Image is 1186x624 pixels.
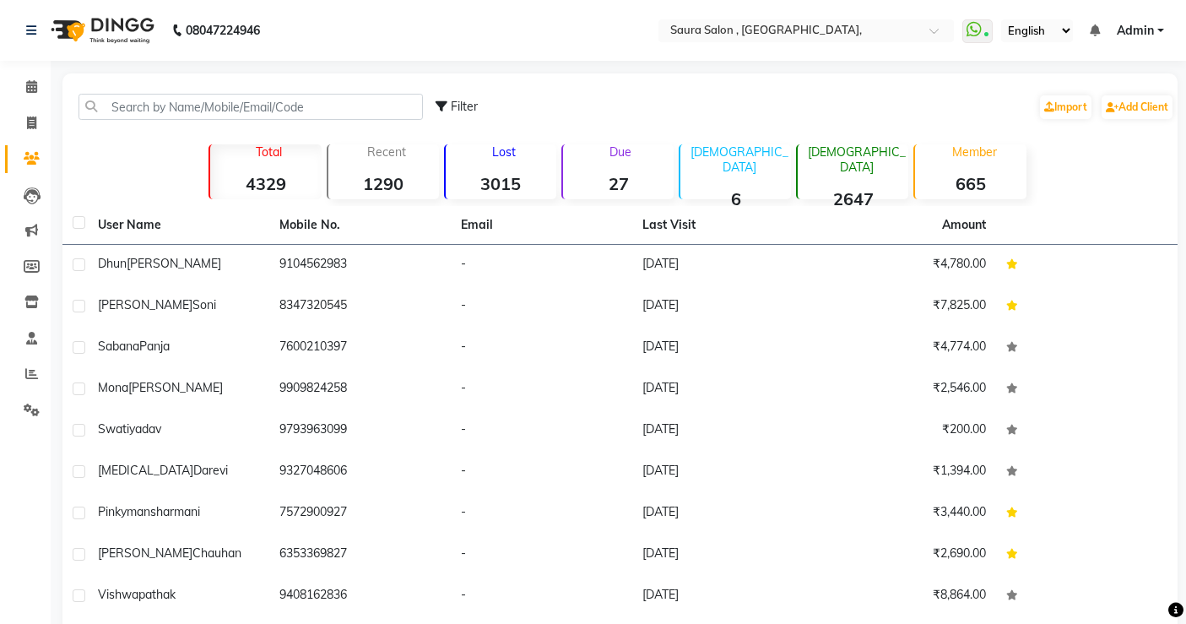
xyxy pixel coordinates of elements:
strong: 3015 [446,173,556,194]
th: Mobile No. [269,206,451,245]
b: 08047224946 [186,7,260,54]
td: [DATE] [632,576,814,617]
td: - [451,410,632,452]
td: 6353369827 [269,534,451,576]
input: Search by Name/Mobile/Email/Code [79,94,423,120]
td: - [451,452,632,493]
span: [MEDICAL_DATA] [98,463,193,478]
td: - [451,286,632,328]
td: [DATE] [632,493,814,534]
span: vishwa [98,587,138,602]
span: Panja [139,339,170,354]
strong: 1290 [328,173,439,194]
a: Add Client [1102,95,1172,119]
span: darevi [193,463,228,478]
td: - [451,245,632,286]
span: dhun [98,256,127,271]
span: pathak [138,587,176,602]
td: [DATE] [632,410,814,452]
td: ₹3,440.00 [815,493,996,534]
span: Chauhan [192,545,241,561]
th: Last Visit [632,206,814,245]
td: 7600210397 [269,328,451,369]
span: pinky [98,504,127,519]
p: Recent [335,144,439,160]
strong: 6 [680,188,791,209]
p: [DEMOGRAPHIC_DATA] [687,144,791,175]
p: Member [922,144,1026,160]
th: User Name [88,206,269,245]
td: 9909824258 [269,369,451,410]
span: Filter [451,99,478,114]
td: [DATE] [632,245,814,286]
td: [DATE] [632,369,814,410]
img: logo [43,7,159,54]
p: Due [566,144,674,160]
span: [PERSON_NAME] [127,256,221,271]
td: - [451,493,632,534]
p: Lost [452,144,556,160]
td: ₹2,690.00 [815,534,996,576]
td: [DATE] [632,534,814,576]
strong: 2647 [798,188,908,209]
td: 7572900927 [269,493,451,534]
td: 9327048606 [269,452,451,493]
th: Amount [932,206,996,244]
td: 8347320545 [269,286,451,328]
td: ₹1,394.00 [815,452,996,493]
td: - [451,534,632,576]
td: - [451,369,632,410]
span: Admin [1117,22,1154,40]
span: swati [98,421,129,437]
p: Total [217,144,321,160]
span: mansharmani [127,504,200,519]
span: soni [192,297,216,312]
td: [DATE] [632,286,814,328]
td: 9793963099 [269,410,451,452]
td: - [451,576,632,617]
td: ₹4,774.00 [815,328,996,369]
span: Sabana [98,339,139,354]
td: [DATE] [632,452,814,493]
td: ₹7,825.00 [815,286,996,328]
td: [DATE] [632,328,814,369]
span: yadav [129,421,161,437]
span: [PERSON_NAME] [98,297,192,312]
a: Import [1040,95,1091,119]
td: ₹2,546.00 [815,369,996,410]
td: ₹200.00 [815,410,996,452]
strong: 27 [563,173,674,194]
strong: 665 [915,173,1026,194]
p: [DEMOGRAPHIC_DATA] [804,144,908,175]
td: 9408162836 [269,576,451,617]
th: Email [451,206,632,245]
td: ₹4,780.00 [815,245,996,286]
strong: 4329 [210,173,321,194]
td: - [451,328,632,369]
span: [PERSON_NAME] [98,545,192,561]
td: 9104562983 [269,245,451,286]
td: ₹8,864.00 [815,576,996,617]
span: Mona [98,380,128,395]
span: [PERSON_NAME] [128,380,223,395]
